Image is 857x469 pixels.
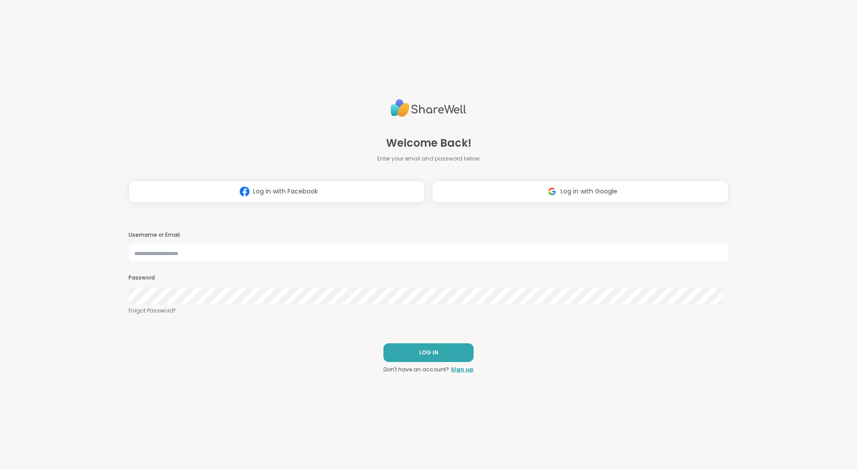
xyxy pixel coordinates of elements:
[236,183,253,200] img: ShareWell Logomark
[129,274,728,282] h3: Password
[383,343,474,362] button: LOG IN
[129,181,425,203] button: Log in with Facebook
[391,95,466,121] img: ShareWell Logo
[561,187,617,196] span: Log in with Google
[129,231,728,239] h3: Username or Email
[419,349,438,357] span: LOG IN
[383,366,449,374] span: Don't have an account?
[253,187,318,196] span: Log in with Facebook
[451,366,474,374] a: Sign up
[544,183,561,200] img: ShareWell Logomark
[377,155,480,163] span: Enter your email and password below
[386,135,471,151] span: Welcome Back!
[129,307,728,315] a: Forgot Password?
[432,181,728,203] button: Log in with Google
